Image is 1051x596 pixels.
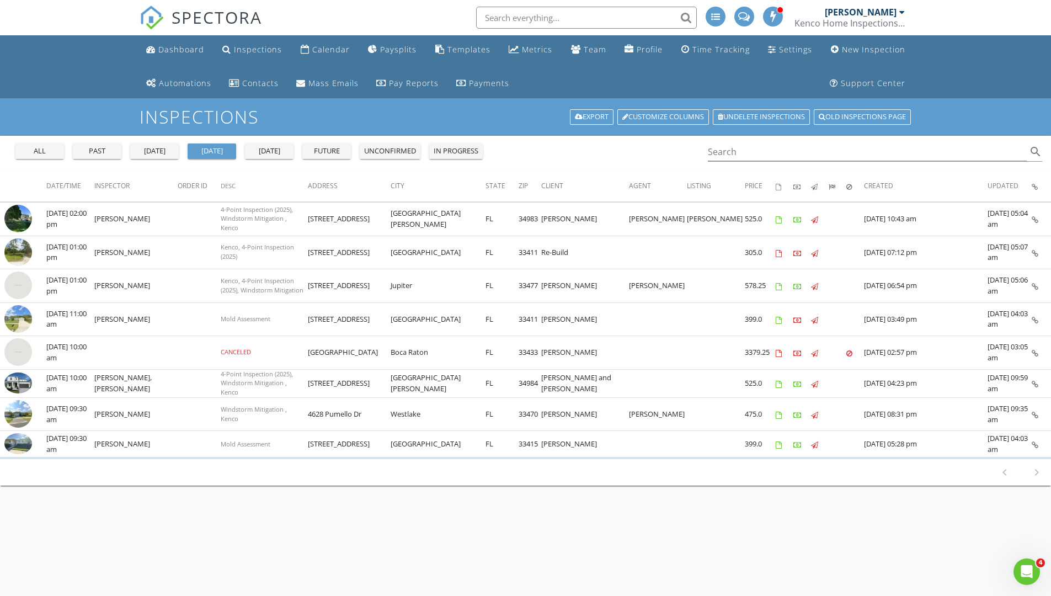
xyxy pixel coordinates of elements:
[245,143,294,159] button: [DATE]
[142,73,216,94] a: Automations (Basic)
[46,171,94,202] th: Date/Time: Not sorted.
[486,269,519,303] td: FL
[687,171,745,202] th: Listing: Not sorted.
[15,143,64,159] button: all
[429,143,483,159] button: in progress
[364,40,421,60] a: Paysplits
[988,203,1032,236] td: [DATE] 05:04 am
[4,338,32,366] img: streetview
[391,181,404,190] span: City
[142,40,209,60] a: Dashboard
[130,143,179,159] button: [DATE]
[308,336,391,370] td: [GEOGRAPHIC_DATA]
[452,73,514,94] a: Payments
[308,203,391,236] td: [STREET_ADDRESS]
[158,44,204,55] div: Dashboard
[302,143,351,159] button: future
[94,203,178,236] td: [PERSON_NAME]
[988,397,1032,431] td: [DATE] 09:35 am
[360,143,420,159] button: unconfirmed
[431,40,495,60] a: Templates
[988,369,1032,397] td: [DATE] 09:59 am
[178,181,207,190] span: Order ID
[221,405,287,423] span: Windstorm Mitigation , Kenco
[1029,145,1042,158] i: search
[434,146,478,157] div: in progress
[221,171,308,202] th: Desc: Not sorted.
[46,181,81,190] span: Date/Time
[172,6,262,29] span: SPECTORA
[519,397,541,431] td: 33470
[178,171,221,202] th: Order ID: Not sorted.
[988,336,1032,370] td: [DATE] 03:05 am
[4,205,32,232] img: streetview
[541,431,628,457] td: [PERSON_NAME]
[46,336,94,370] td: [DATE] 10:00 am
[519,431,541,457] td: 33415
[94,269,178,303] td: [PERSON_NAME]
[776,171,793,202] th: Agreements signed: Not sorted.
[745,431,776,457] td: 399.0
[391,336,486,370] td: Boca Raton
[541,302,628,336] td: [PERSON_NAME]
[519,171,541,202] th: Zip: Not sorted.
[486,397,519,431] td: FL
[864,397,988,431] td: [DATE] 08:31 pm
[221,315,270,323] span: Mold Assessment
[308,431,391,457] td: [STREET_ADDRESS]
[519,369,541,397] td: 34984
[519,336,541,370] td: 33433
[687,181,711,190] span: Listing
[308,181,338,190] span: Address
[504,40,557,60] a: Metrics
[46,236,94,269] td: [DATE] 01:00 pm
[221,276,303,294] span: Kenco, 4-Point Inspection (2025), Windstorm Mitigation
[140,15,262,38] a: SPECTORA
[20,146,60,157] div: all
[629,171,687,202] th: Agent: Not sorted.
[308,302,391,336] td: [STREET_ADDRESS]
[94,181,130,190] span: Inspector
[234,44,282,55] div: Inspections
[988,302,1032,336] td: [DATE] 04:03 am
[94,369,178,397] td: [PERSON_NAME], [PERSON_NAME]
[391,431,486,457] td: [GEOGRAPHIC_DATA]
[486,431,519,457] td: FL
[391,269,486,303] td: Jupiter
[140,107,912,126] h1: Inspections
[391,171,486,202] th: City: Not sorted.
[4,305,32,333] img: streetview
[4,238,32,266] img: streetview
[4,372,32,393] img: 9260824%2Fcover_photos%2FhbjNbA0HoNFYT7d3KWAa%2Fsmall.jpg
[841,78,905,88] div: Support Center
[864,181,893,190] span: Created
[391,236,486,269] td: [GEOGRAPHIC_DATA]
[94,236,178,269] td: [PERSON_NAME]
[218,40,286,60] a: Inspections
[4,272,32,299] img: streetview
[764,40,817,60] a: Settings
[864,431,988,457] td: [DATE] 05:28 pm
[364,146,416,157] div: unconfirmed
[46,203,94,236] td: [DATE] 02:00 pm
[541,369,628,397] td: [PERSON_NAME] and [PERSON_NAME]
[811,171,829,202] th: Published: Not sorted.
[391,369,486,397] td: [GEOGRAPHIC_DATA][PERSON_NAME]
[519,181,528,190] span: Zip
[221,182,236,190] span: Desc
[308,236,391,269] td: [STREET_ADDRESS]
[308,369,391,397] td: [STREET_ADDRESS]
[46,302,94,336] td: [DATE] 11:00 am
[864,171,988,202] th: Created: Not sorted.
[519,236,541,269] td: 33411
[864,302,988,336] td: [DATE] 03:49 pm
[192,146,232,157] div: [DATE]
[519,203,541,236] td: 34983
[46,397,94,431] td: [DATE] 09:30 am
[312,44,350,55] div: Calendar
[221,205,293,232] span: 4-Point Inspection (2025), Windstorm Mitigation , Kenco
[486,203,519,236] td: FL
[864,269,988,303] td: [DATE] 06:54 pm
[988,171,1032,202] th: Updated: Not sorted.
[629,181,651,190] span: Agent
